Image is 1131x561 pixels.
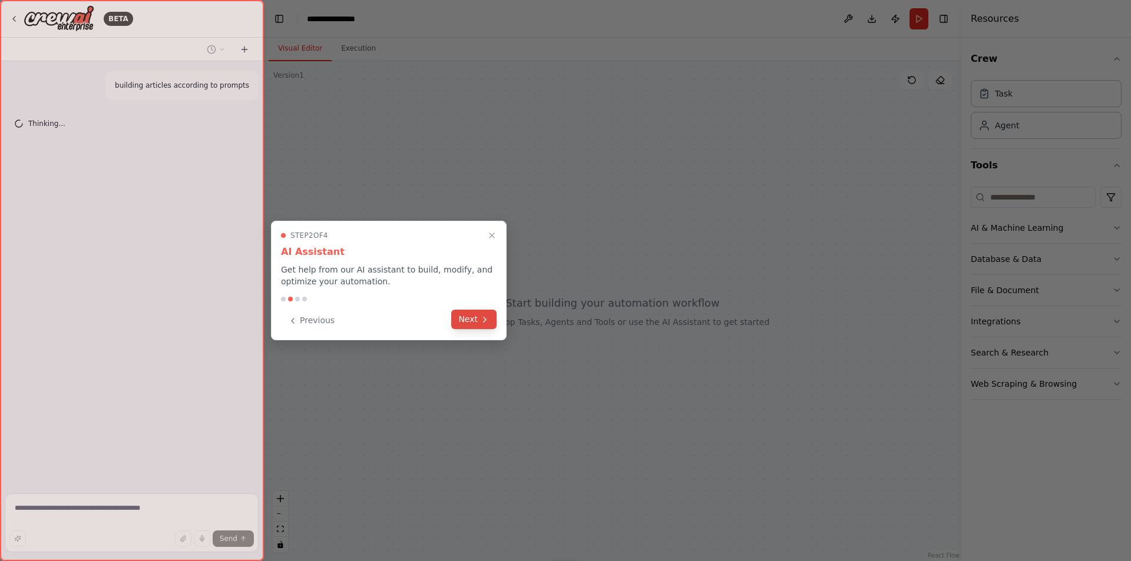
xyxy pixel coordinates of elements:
[485,228,499,243] button: Close walkthrough
[281,264,497,287] p: Get help from our AI assistant to build, modify, and optimize your automation.
[271,11,287,27] button: Hide left sidebar
[281,245,497,259] h3: AI Assistant
[451,310,497,329] button: Next
[290,231,328,240] span: Step 2 of 4
[281,311,342,330] button: Previous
